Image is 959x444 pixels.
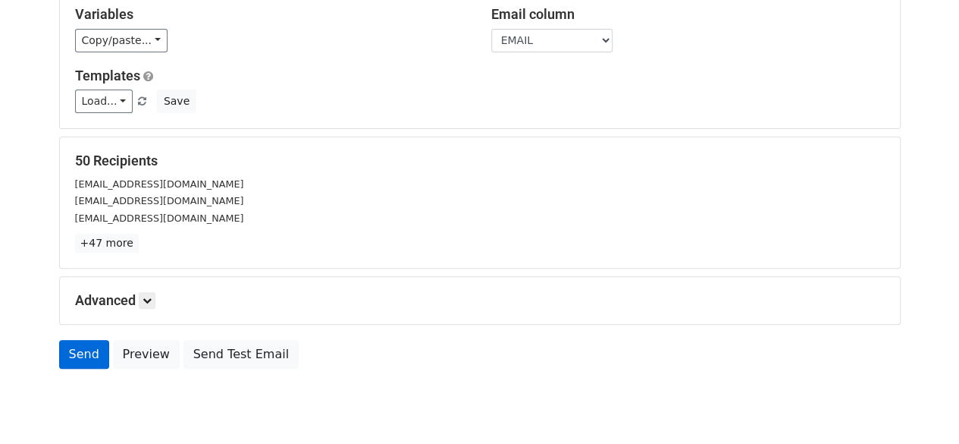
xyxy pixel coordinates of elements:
a: Send Test Email [183,340,299,369]
iframe: Chat Widget [883,371,959,444]
a: Preview [113,340,180,369]
small: [EMAIL_ADDRESS][DOMAIN_NAME] [75,213,244,224]
small: [EMAIL_ADDRESS][DOMAIN_NAME] [75,195,244,206]
button: Save [157,90,196,113]
div: Tiện ích trò chuyện [883,371,959,444]
a: Copy/paste... [75,29,168,52]
a: Load... [75,90,133,113]
h5: Email column [491,6,885,23]
small: [EMAIL_ADDRESS][DOMAIN_NAME] [75,178,244,190]
h5: Advanced [75,292,885,309]
h5: Variables [75,6,469,23]
a: +47 more [75,234,139,253]
a: Templates [75,68,140,83]
h5: 50 Recipients [75,153,885,169]
a: Send [59,340,109,369]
